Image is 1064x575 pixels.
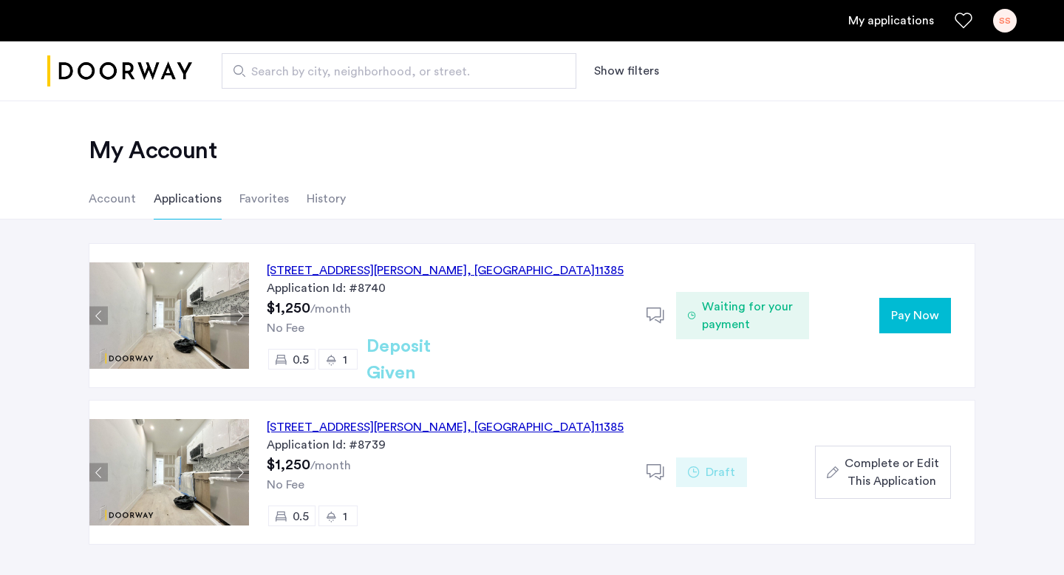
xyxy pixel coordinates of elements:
span: $1,250 [267,457,310,472]
span: Complete or Edit This Application [845,455,939,490]
span: $1,250 [267,301,310,316]
a: My application [848,12,934,30]
input: Apartment Search [222,53,576,89]
div: SS [993,9,1017,33]
img: Apartment photo [89,419,249,525]
div: [STREET_ADDRESS][PERSON_NAME] 11385 [267,262,624,279]
span: 1 [343,511,347,523]
span: Draft [706,463,735,481]
span: , [GEOGRAPHIC_DATA] [467,265,595,276]
button: button [815,446,951,499]
sub: /month [310,460,351,472]
span: 0.5 [293,511,309,523]
iframe: chat widget [1002,516,1049,560]
span: No Fee [267,322,304,334]
a: Cazamio logo [47,44,192,99]
li: Applications [154,178,222,220]
h2: Deposit Given [366,333,484,387]
li: Account [89,178,136,220]
a: Favorites [955,12,972,30]
span: Waiting for your payment [702,298,797,333]
span: Pay Now [891,307,939,324]
button: button [879,298,951,333]
span: No Fee [267,479,304,491]
span: Search by city, neighborhood, or street. [251,63,535,81]
span: 1 [343,354,347,366]
span: , [GEOGRAPHIC_DATA] [467,421,595,433]
button: Previous apartment [89,463,108,482]
div: Application Id: #8739 [267,436,629,454]
li: History [307,178,346,220]
button: Previous apartment [89,307,108,325]
span: 0.5 [293,354,309,366]
div: Application Id: #8740 [267,279,629,297]
div: [STREET_ADDRESS][PERSON_NAME] 11385 [267,418,624,436]
img: logo [47,44,192,99]
button: Next apartment [231,463,249,482]
img: Apartment photo [89,262,249,369]
sub: /month [310,303,351,315]
li: Favorites [239,178,289,220]
button: Next apartment [231,307,249,325]
button: Show or hide filters [594,62,659,80]
h2: My Account [89,136,975,166]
